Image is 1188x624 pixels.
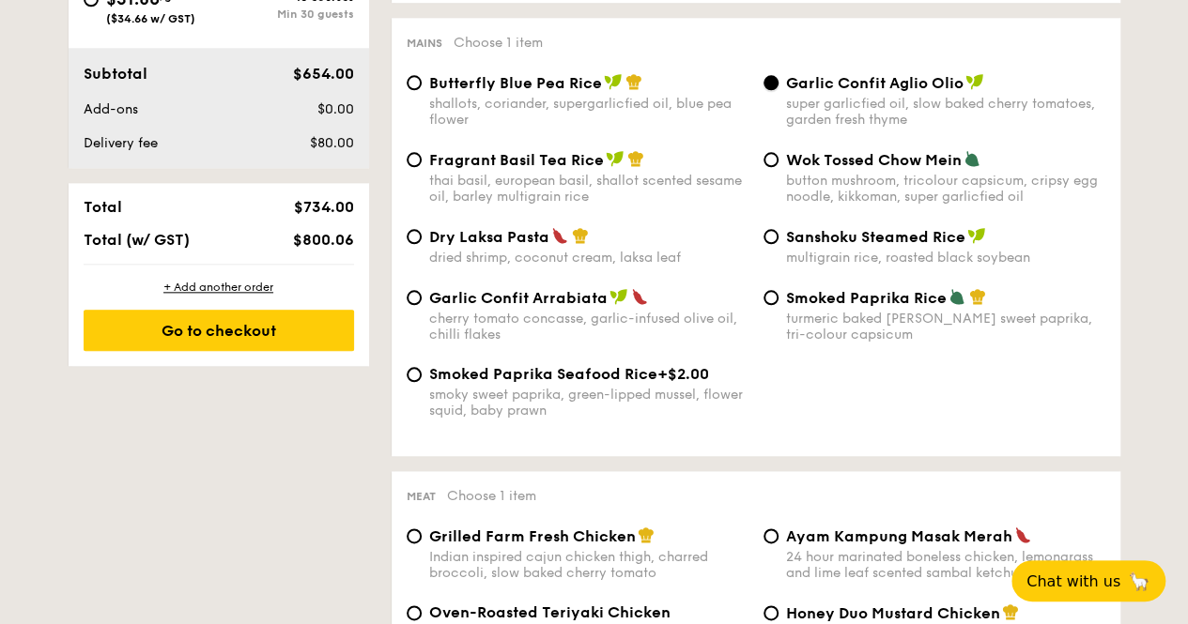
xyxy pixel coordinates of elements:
input: Smoked Paprika Seafood Rice+$2.00smoky sweet paprika, green-lipped mussel, flower squid, baby prawn [407,367,422,382]
span: Ayam Kampung Masak Merah [786,527,1012,545]
img: icon-spicy.37a8142b.svg [551,227,568,244]
span: $0.00 [316,101,353,117]
div: button mushroom, tricolour capsicum, cripsy egg noodle, kikkoman, super garlicfied oil [786,173,1105,205]
span: 🦙 [1128,571,1150,592]
span: Garlic Confit Arrabiata [429,289,608,307]
span: Total (w/ GST) [84,231,190,249]
input: Honey Duo Mustard Chickenhouse-blend mustard, maple soy baked potato, parsley [764,605,779,620]
input: Oven-Roasted Teriyaki Chickenhouse-blend teriyaki sauce, baby bok choy, king oyster and shiitake ... [407,605,422,620]
input: Butterfly Blue Pea Riceshallots, coriander, supergarlicfied oil, blue pea flower [407,75,422,90]
img: icon-vegan.f8ff3823.svg [604,73,623,90]
span: Chat with us [1026,572,1120,590]
span: Butterfly Blue Pea Rice [429,74,602,92]
span: Subtotal [84,65,147,83]
img: icon-vegetarian.fe4039eb.svg [949,288,965,305]
input: Garlic Confit Aglio Oliosuper garlicfied oil, slow baked cherry tomatoes, garden fresh thyme [764,75,779,90]
img: icon-chef-hat.a58ddaea.svg [638,526,655,543]
span: Smoked Paprika Rice [786,289,947,307]
img: icon-vegetarian.fe4039eb.svg [964,150,980,167]
img: icon-vegan.f8ff3823.svg [609,288,628,305]
span: $800.06 [292,231,353,249]
span: $80.00 [309,135,353,151]
div: cherry tomato concasse, garlic-infused olive oil, chilli flakes [429,311,748,342]
input: Smoked Paprika Riceturmeric baked [PERSON_NAME] sweet paprika, tri-colour capsicum [764,290,779,305]
span: Fragrant Basil Tea Rice [429,151,604,169]
span: Mains [407,37,442,50]
div: Go to checkout [84,310,354,351]
span: Honey Duo Mustard Chicken [786,604,1000,622]
div: turmeric baked [PERSON_NAME] sweet paprika, tri-colour capsicum [786,311,1105,342]
img: icon-spicy.37a8142b.svg [1014,526,1031,543]
input: Grilled Farm Fresh ChickenIndian inspired cajun chicken thigh, charred broccoli, slow baked cherr... [407,528,422,543]
span: Choose 1 item [454,35,543,51]
input: Sanshoku Steamed Ricemultigrain rice, roasted black soybean [764,229,779,244]
span: Add-ons [84,101,138,117]
input: Ayam Kampung Masak Merah24 hour marinated boneless chicken, lemongrass and lime leaf scented samb... [764,528,779,543]
div: thai basil, european basil, shallot scented sesame oil, barley multigrain rice [429,173,748,205]
img: icon-chef-hat.a58ddaea.svg [625,73,642,90]
img: icon-chef-hat.a58ddaea.svg [1002,603,1019,620]
span: $654.00 [292,65,353,83]
div: + Add another order [84,280,354,295]
div: 24 hour marinated boneless chicken, lemongrass and lime leaf scented sambal ketchup sauce [786,549,1105,581]
span: Oven-Roasted Teriyaki Chicken [429,603,671,621]
span: Garlic Confit Aglio Olio [786,74,964,92]
div: super garlicfied oil, slow baked cherry tomatoes, garden fresh thyme [786,96,1105,128]
img: icon-chef-hat.a58ddaea.svg [572,227,589,244]
div: Indian inspired cajun chicken thigh, charred broccoli, slow baked cherry tomato [429,549,748,581]
span: Wok Tossed Chow Mein [786,151,962,169]
img: icon-chef-hat.a58ddaea.svg [969,288,986,305]
span: Smoked Paprika Seafood Rice [429,365,657,383]
img: icon-spicy.37a8142b.svg [631,288,648,305]
span: Dry Laksa Pasta [429,228,549,246]
span: Choose 1 item [447,488,536,504]
img: icon-vegan.f8ff3823.svg [606,150,625,167]
img: icon-chef-hat.a58ddaea.svg [627,150,644,167]
span: Meat [407,490,436,503]
span: $734.00 [293,198,353,216]
span: Sanshoku Steamed Rice [786,228,965,246]
div: multigrain rice, roasted black soybean [786,250,1105,266]
div: smoky sweet paprika, green-lipped mussel, flower squid, baby prawn [429,387,748,419]
input: Fragrant Basil Tea Ricethai basil, european basil, shallot scented sesame oil, barley multigrain ... [407,152,422,167]
input: Dry Laksa Pastadried shrimp, coconut cream, laksa leaf [407,229,422,244]
div: dried shrimp, coconut cream, laksa leaf [429,250,748,266]
img: icon-vegan.f8ff3823.svg [965,73,984,90]
div: shallots, coriander, supergarlicfied oil, blue pea flower [429,96,748,128]
span: Total [84,198,122,216]
span: ($34.66 w/ GST) [106,12,195,25]
span: Delivery fee [84,135,158,151]
input: Wok Tossed Chow Meinbutton mushroom, tricolour capsicum, cripsy egg noodle, kikkoman, super garli... [764,152,779,167]
span: +$2.00 [657,365,709,383]
input: Garlic Confit Arrabiatacherry tomato concasse, garlic-infused olive oil, chilli flakes [407,290,422,305]
span: Grilled Farm Fresh Chicken [429,527,636,545]
img: icon-vegan.f8ff3823.svg [967,227,986,244]
button: Chat with us🦙 [1011,560,1165,601]
div: Min 30 guests [219,8,354,21]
